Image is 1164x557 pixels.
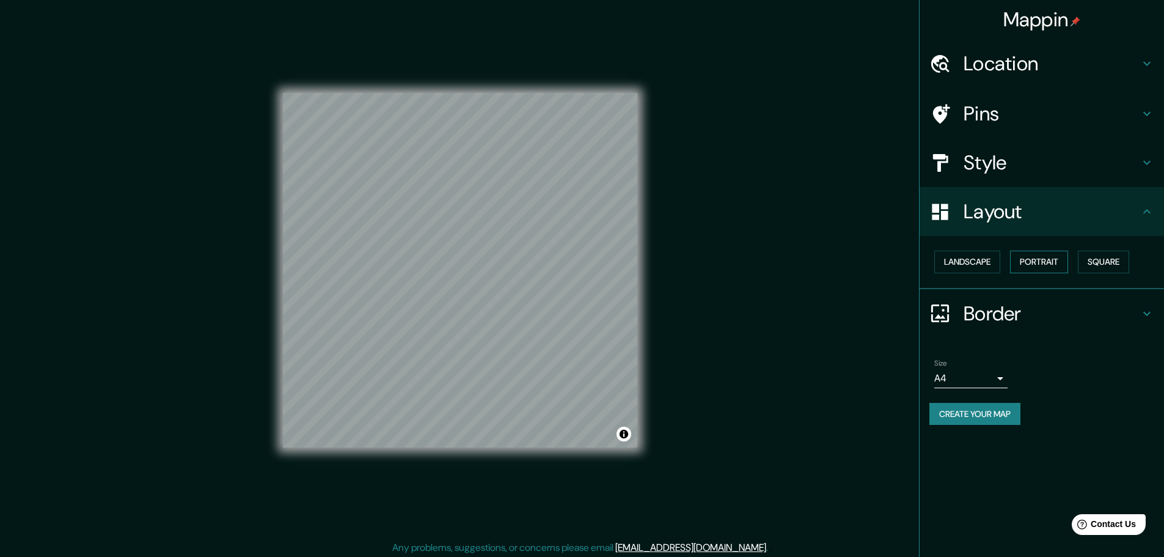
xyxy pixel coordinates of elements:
label: Size [934,358,947,368]
div: Pins [920,89,1164,138]
button: Square [1078,251,1129,273]
h4: Layout [964,199,1140,224]
div: Location [920,39,1164,88]
p: Any problems, suggestions, or concerns please email . [392,540,768,555]
div: Layout [920,187,1164,236]
button: Create your map [929,403,1020,426]
div: A4 [934,369,1008,388]
div: . [770,540,772,555]
canvas: Map [283,93,637,448]
iframe: Help widget launcher [1055,509,1151,544]
div: Style [920,138,1164,187]
a: [EMAIL_ADDRESS][DOMAIN_NAME] [615,541,766,554]
button: Toggle attribution [617,427,631,441]
h4: Pins [964,101,1140,126]
h4: Style [964,150,1140,175]
h4: Mappin [1003,7,1081,32]
button: Landscape [934,251,1000,273]
h4: Location [964,51,1140,76]
div: . [768,540,770,555]
h4: Border [964,301,1140,326]
div: Border [920,289,1164,338]
img: pin-icon.png [1071,17,1080,26]
button: Portrait [1010,251,1068,273]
